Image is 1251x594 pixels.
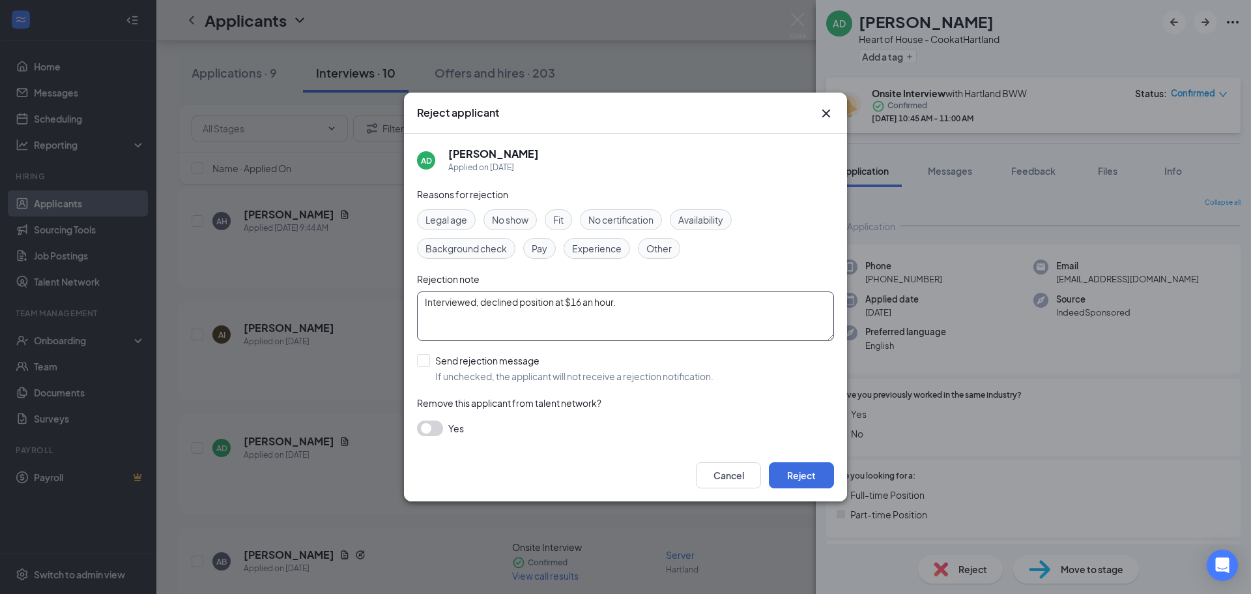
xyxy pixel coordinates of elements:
span: Experience [572,241,622,256]
div: Open Intercom Messenger [1207,550,1238,581]
span: Fit [553,213,564,227]
span: No certification [588,213,654,227]
span: Reasons for rejection [417,188,508,200]
svg: Cross [818,106,834,121]
button: Reject [769,462,834,488]
span: Background check [425,241,507,256]
span: Other [646,241,672,256]
textarea: Interviewed, declined position at $16 an hour. [417,291,834,341]
h5: [PERSON_NAME] [448,147,539,161]
span: Legal age [425,213,467,227]
span: Rejection note [417,273,480,285]
span: Pay [532,241,547,256]
span: No show [492,213,528,227]
span: Availability [678,213,723,227]
span: Yes [448,421,464,436]
span: Remove this applicant from talent network? [417,397,601,409]
button: Close [818,106,834,121]
div: AD [421,155,432,166]
h3: Reject applicant [417,106,499,120]
div: Applied on [DATE] [448,161,539,174]
button: Cancel [696,462,761,488]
